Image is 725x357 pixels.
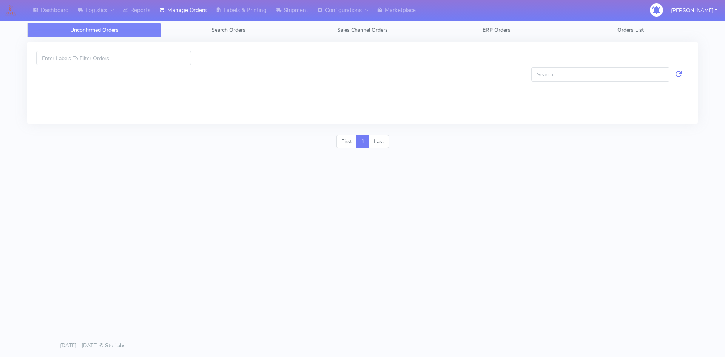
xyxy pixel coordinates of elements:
[70,26,119,34] span: Unconfirmed Orders
[531,67,669,81] input: Search
[665,3,723,18] button: [PERSON_NAME]
[356,135,369,148] a: 1
[337,26,388,34] span: Sales Channel Orders
[211,26,245,34] span: Search Orders
[617,26,644,34] span: Orders List
[483,26,511,34] span: ERP Orders
[36,51,191,65] input: Enter Labels To Filter Orders
[27,23,698,37] ul: Tabs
